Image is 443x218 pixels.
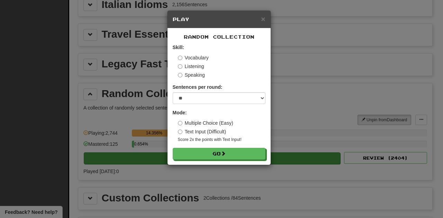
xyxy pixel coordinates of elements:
[178,120,233,126] label: Multiple Choice (Easy)
[184,34,254,40] span: Random Collection
[173,45,184,50] strong: Skill:
[178,130,182,134] input: Text Input (Difficult)
[261,15,265,22] button: Close
[261,15,265,23] span: ×
[178,63,204,70] label: Listening
[178,121,182,125] input: Multiple Choice (Easy)
[178,137,265,143] small: Score 2x the points with Text Input !
[173,84,223,91] label: Sentences per round:
[178,54,209,61] label: Vocabulary
[173,110,187,115] strong: Mode:
[178,56,182,60] input: Vocabulary
[173,16,265,23] h5: Play
[178,128,226,135] label: Text Input (Difficult)
[178,64,182,69] input: Listening
[178,72,205,78] label: Speaking
[178,73,182,77] input: Speaking
[173,148,265,160] button: Go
